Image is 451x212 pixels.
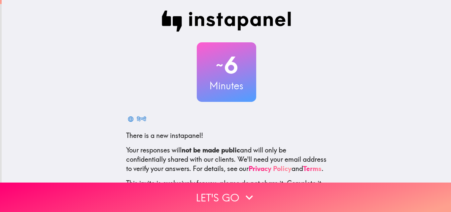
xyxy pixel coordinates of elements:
a: Terms [303,164,322,173]
b: not be made public [182,146,240,154]
img: Instapanel [162,11,291,32]
div: हिन्दी [137,114,146,124]
p: Your responses will and will only be confidentially shared with our clients. We'll need your emai... [126,146,327,173]
button: हिन्दी [126,112,149,126]
h3: Minutes [197,79,256,93]
span: There is a new instapanel! [126,131,203,140]
a: Privacy Policy [249,164,292,173]
h2: 6 [197,52,256,79]
span: ~ [215,55,224,75]
p: This invite is exclusively for you, please do not share it. Complete it soon because spots are li... [126,179,327,197]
